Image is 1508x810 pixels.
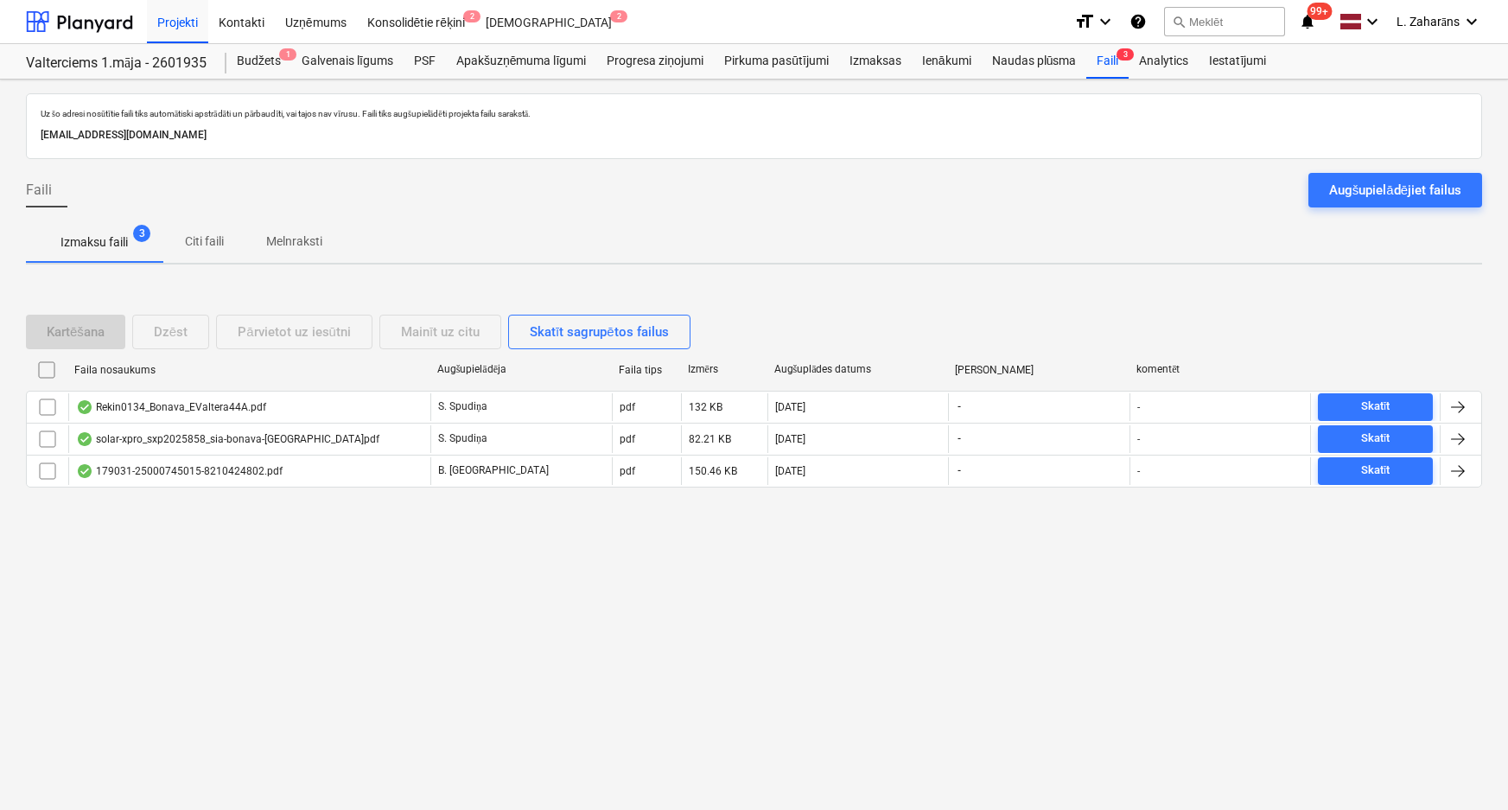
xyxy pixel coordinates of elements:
[620,465,635,477] div: pdf
[1308,173,1482,207] button: Augšupielādējiet failus
[1422,727,1508,810] iframe: Chat Widget
[912,44,982,79] a: Ienākumi
[438,431,487,446] p: S. Spudiņa
[1086,44,1129,79] a: Faili3
[1137,433,1140,445] div: -
[774,363,942,376] div: Augšuplādes datums
[1199,44,1276,79] a: Iestatījumi
[689,401,722,413] div: 132 KB
[438,399,487,414] p: S. Spudiņa
[41,126,1467,144] p: [EMAIL_ADDRESS][DOMAIN_NAME]
[1318,425,1433,453] button: Skatīt
[76,432,379,446] div: solar-xpro_sxp2025858_sia-bonava-[GEOGRAPHIC_DATA]pdf
[1129,44,1199,79] a: Analytics
[446,44,596,79] a: Apakšuzņēmuma līgumi
[1172,15,1186,29] span: search
[183,233,225,251] p: Citi faili
[1361,397,1390,417] div: Skatīt
[689,465,737,477] div: 150.46 KB
[26,180,52,201] span: Faili
[404,44,446,79] a: PSF
[839,44,912,79] a: Izmaksas
[1329,179,1461,201] div: Augšupielādējiet failus
[1137,465,1140,477] div: -
[279,48,296,61] span: 1
[76,400,266,414] div: Rekin0134_Bonava_EValtera44A.pdf
[266,233,322,251] p: Melnraksti
[610,10,627,22] span: 2
[226,44,291,79] a: Budžets1
[1095,11,1116,32] i: keyboard_arrow_down
[1129,11,1147,32] i: Zināšanu pamats
[688,363,760,376] div: Izmērs
[1318,457,1433,485] button: Skatīt
[1136,363,1304,376] div: komentēt
[1137,401,1140,413] div: -
[1397,15,1460,29] span: L. Zaharāns
[1307,3,1332,20] span: 99+
[291,44,404,79] a: Galvenais līgums
[508,315,690,349] button: Skatīt sagrupētos failus
[689,433,731,445] div: 82.21 KB
[26,54,206,73] div: Valterciems 1.māja - 2601935
[982,44,1087,79] a: Naudas plūsma
[619,364,674,376] div: Faila tips
[1117,48,1134,61] span: 3
[596,44,714,79] a: Progresa ziņojumi
[76,464,93,478] div: OCR pabeigts
[438,463,549,478] p: B. [GEOGRAPHIC_DATA]
[955,364,1123,376] div: [PERSON_NAME]
[956,431,963,446] span: -
[956,399,963,414] span: -
[620,433,635,445] div: pdf
[775,465,805,477] div: [DATE]
[41,108,1467,119] p: Uz šo adresi nosūtītie faili tiks automātiski apstrādāti un pārbaudīti, vai tajos nav vīrusu. Fai...
[133,225,150,242] span: 3
[775,433,805,445] div: [DATE]
[1461,11,1482,32] i: keyboard_arrow_down
[1299,11,1316,32] i: notifications
[530,321,669,343] div: Skatīt sagrupētos failus
[60,233,128,252] p: Izmaksu faili
[775,401,805,413] div: [DATE]
[76,464,283,478] div: 179031-25000745015-8210424802.pdf
[1318,393,1433,421] button: Skatīt
[1361,429,1390,449] div: Skatīt
[1074,11,1095,32] i: format_size
[1086,44,1129,79] div: Faili
[714,44,839,79] a: Pirkuma pasūtījumi
[620,401,635,413] div: pdf
[1164,7,1285,36] button: Meklēt
[76,432,93,446] div: OCR pabeigts
[463,10,480,22] span: 2
[1362,11,1383,32] i: keyboard_arrow_down
[226,44,291,79] div: Budžets
[74,364,423,376] div: Faila nosaukums
[956,463,963,478] span: -
[1361,461,1390,481] div: Skatīt
[437,363,605,376] div: Augšupielādēja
